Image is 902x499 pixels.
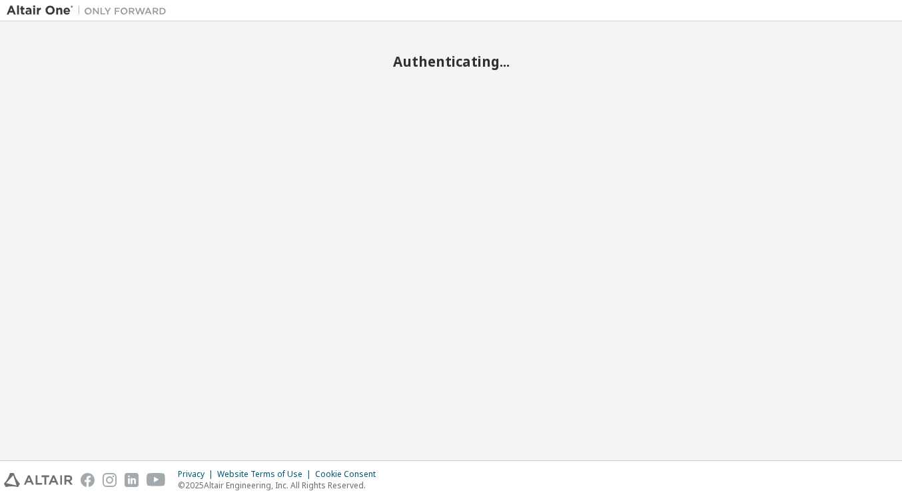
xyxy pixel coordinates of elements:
img: instagram.svg [103,473,117,487]
div: Privacy [178,469,217,480]
div: Cookie Consent [315,469,384,480]
h2: Authenticating... [7,53,895,70]
div: Website Terms of Use [217,469,315,480]
img: linkedin.svg [125,473,139,487]
p: © 2025 Altair Engineering, Inc. All Rights Reserved. [178,480,384,491]
img: facebook.svg [81,473,95,487]
img: youtube.svg [147,473,166,487]
img: altair_logo.svg [4,473,73,487]
img: Altair One [7,4,173,17]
